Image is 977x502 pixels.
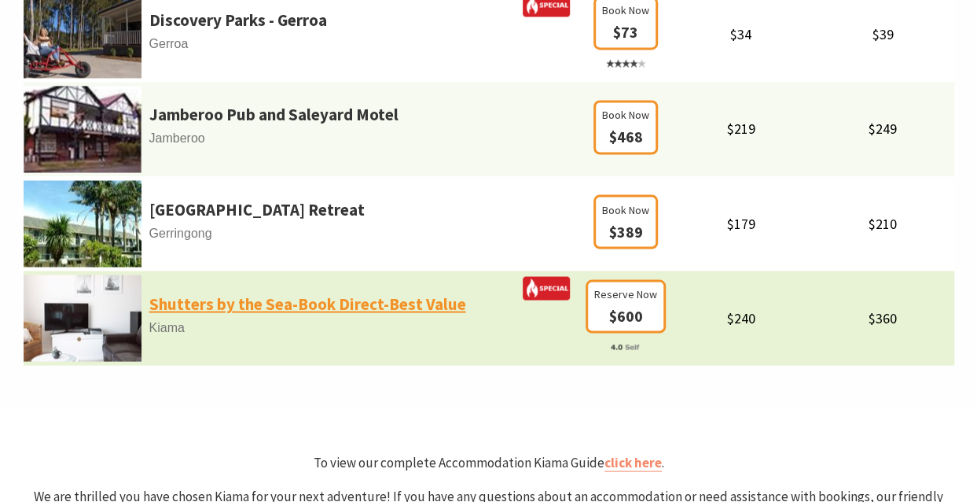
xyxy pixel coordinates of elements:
span: $219 [726,120,755,138]
a: Book Now $468 [593,130,658,146]
span: Book Now [602,2,649,19]
span: $249 [869,120,897,138]
span: $240 [726,308,755,327]
span: Book Now [602,106,649,124]
a: Shutters by the Sea-Book Direct-Best Value [149,290,466,317]
span: Jamberoo [24,128,582,149]
a: [GEOGRAPHIC_DATA] Retreat [149,196,365,223]
span: Gerroa [24,34,582,54]
span: Kiama [24,317,582,338]
span: $179 [726,214,755,232]
a: Jamberoo Pub and Saleyard Motel [149,102,399,128]
span: $389 [608,221,642,241]
span: Gerringong [24,223,582,243]
a: click here [604,453,662,471]
img: Footballa.jpg [24,86,141,172]
span: Reserve Now [594,285,657,302]
span: $39 [872,25,894,43]
span: Book Now [602,201,649,218]
span: $360 [869,308,897,327]
a: Book Now $389 [593,224,658,240]
span: $210 [869,214,897,232]
span: $73 [613,22,638,42]
p: To view our complete Accommodation Kiama Guide . [24,452,954,473]
img: parkridgea.jpg [24,180,141,267]
span: $468 [608,127,642,146]
span: $600 [608,305,642,325]
span: $34 [730,25,751,43]
a: Discovery Parks - Gerroa [149,7,327,34]
a: Book Now $73 [593,25,658,71]
a: Reserve Now $600 [586,308,666,354]
img: marilynr-std-cdfcb904-e860-47a8-8a28-c44b8e51d42f.jpg [24,275,141,361]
